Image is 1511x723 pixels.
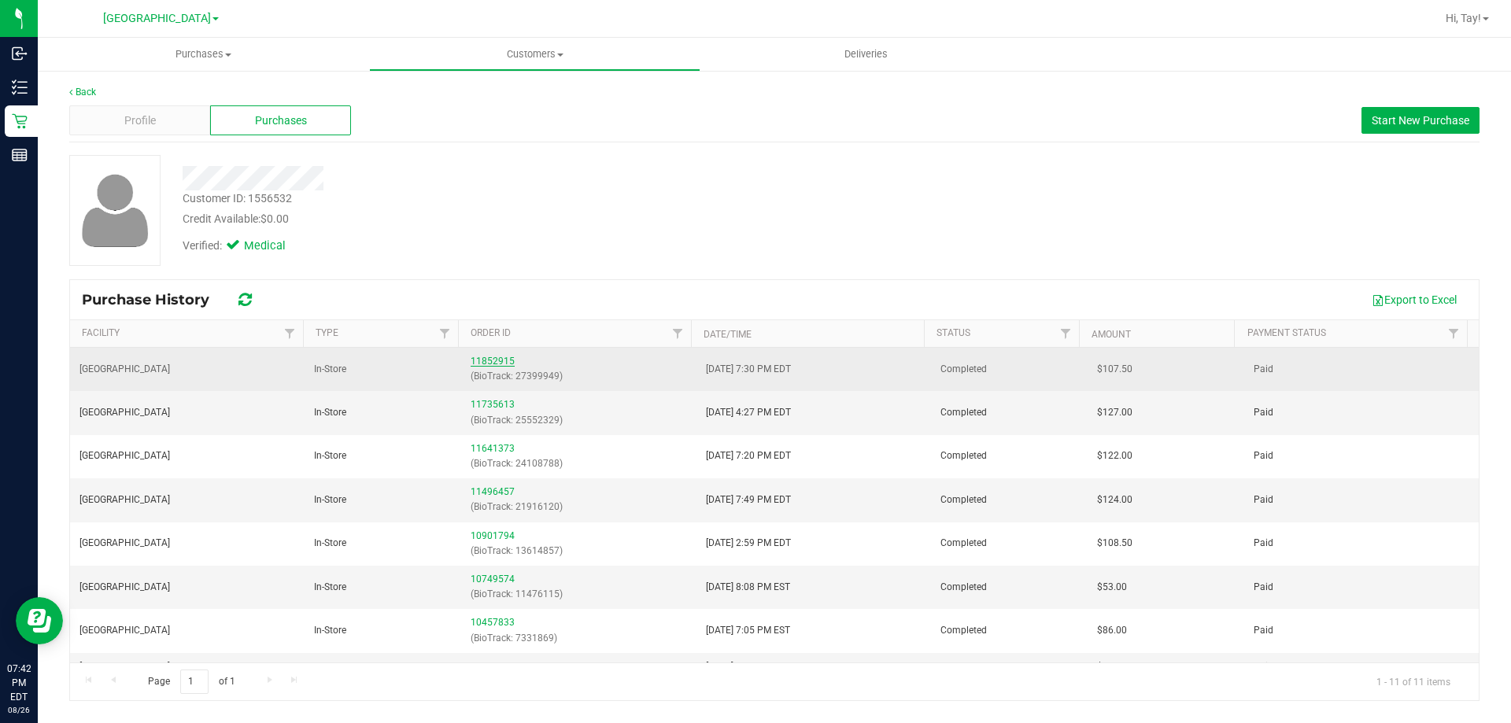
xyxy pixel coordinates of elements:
span: Completed [940,536,987,551]
a: 11852915 [471,356,515,367]
span: [DATE] 7:58 PM EDT [706,659,791,674]
span: Paid [1254,536,1273,551]
input: 1 [180,670,209,694]
span: Hi, Tay! [1446,12,1481,24]
span: Purchases [255,113,307,129]
span: $60.00 [1097,659,1127,674]
inline-svg: Retail [12,113,28,129]
span: [GEOGRAPHIC_DATA] [79,448,170,463]
span: $124.00 [1097,492,1132,507]
p: (BioTrack: 21916120) [471,500,686,515]
p: (BioTrack: 13614857) [471,544,686,559]
a: Order ID [471,327,511,338]
span: [DATE] 2:59 PM EDT [706,536,791,551]
span: [GEOGRAPHIC_DATA] [103,12,211,25]
span: [DATE] 7:49 PM EDT [706,492,791,507]
inline-svg: Inbound [12,46,28,61]
span: $127.00 [1097,405,1132,420]
a: Back [69,87,96,98]
span: In-Store [314,623,346,638]
span: [GEOGRAPHIC_DATA] [79,536,170,551]
div: Credit Available: [183,211,876,227]
a: Type [316,327,338,338]
span: Purchase History [82,291,225,308]
span: Paid [1254,492,1273,507]
span: Completed [940,405,987,420]
p: (BioTrack: 25552329) [471,413,686,428]
span: $86.00 [1097,623,1127,638]
a: Filter [432,320,458,347]
div: Verified: [183,238,307,255]
span: Profile [124,113,156,129]
span: In-Store [314,536,346,551]
span: $0.00 [260,212,289,225]
span: Paid [1254,362,1273,377]
span: In-Store [314,362,346,377]
span: 1 - 11 of 11 items [1364,670,1463,693]
span: [GEOGRAPHIC_DATA] [79,580,170,595]
span: Completed [940,623,987,638]
span: [DATE] 4:27 PM EDT [706,405,791,420]
span: In-Store [314,405,346,420]
a: 11735613 [471,399,515,410]
span: Deliveries [823,47,909,61]
span: Completed [940,659,987,674]
span: [GEOGRAPHIC_DATA] [79,492,170,507]
a: 10749574 [471,574,515,585]
a: Payment Status [1247,327,1326,338]
a: Filter [1441,320,1467,347]
a: 10172967 [471,661,515,672]
span: Paid [1254,448,1273,463]
span: In-Store [314,580,346,595]
span: [DATE] 7:05 PM EST [706,623,790,638]
span: [GEOGRAPHIC_DATA] [79,405,170,420]
a: Filter [277,320,303,347]
span: Paid [1254,659,1273,674]
a: Purchases [38,38,369,71]
span: Completed [940,580,987,595]
span: Medical [244,238,307,255]
span: Customers [370,47,700,61]
span: Paid [1254,623,1273,638]
span: [GEOGRAPHIC_DATA] [79,623,170,638]
span: [GEOGRAPHIC_DATA] [79,659,170,674]
a: Date/Time [704,329,752,340]
button: Start New Purchase [1361,107,1480,134]
p: (BioTrack: 7331869) [471,631,686,646]
a: 10901794 [471,530,515,541]
iframe: Resource center [16,597,63,644]
span: Completed [940,448,987,463]
span: Paid [1254,580,1273,595]
p: 08/26 [7,704,31,716]
a: 10457833 [471,617,515,628]
span: Start New Purchase [1372,114,1469,127]
span: In-Store [314,659,346,674]
span: [DATE] 7:30 PM EDT [706,362,791,377]
span: $122.00 [1097,448,1132,463]
a: Facility [82,327,120,338]
inline-svg: Reports [12,147,28,163]
a: Deliveries [700,38,1032,71]
span: $107.50 [1097,362,1132,377]
span: [DATE] 8:08 PM EST [706,580,790,595]
a: Filter [665,320,691,347]
p: (BioTrack: 27399949) [471,369,686,384]
span: Paid [1254,405,1273,420]
span: $108.50 [1097,536,1132,551]
span: In-Store [314,448,346,463]
a: 11641373 [471,443,515,454]
a: Amount [1092,329,1131,340]
div: Customer ID: 1556532 [183,190,292,207]
inline-svg: Inventory [12,79,28,95]
span: [DATE] 7:20 PM EDT [706,448,791,463]
p: (BioTrack: 11476115) [471,587,686,602]
a: Customers [369,38,700,71]
span: Purchases [38,47,369,61]
span: Completed [940,492,987,507]
span: In-Store [314,492,346,507]
span: $53.00 [1097,580,1127,595]
span: Completed [940,362,987,377]
span: Page of 1 [135,670,248,694]
p: (BioTrack: 24108788) [471,456,686,471]
p: 07:42 PM EDT [7,662,31,704]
